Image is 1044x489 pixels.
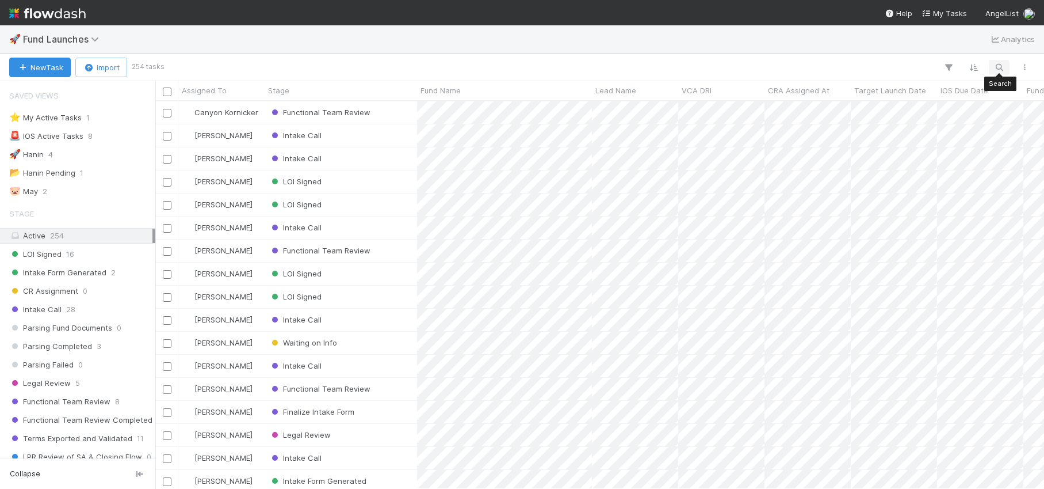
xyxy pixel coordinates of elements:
[115,395,120,409] span: 8
[194,177,253,186] span: [PERSON_NAME]
[885,7,912,19] div: Help
[194,154,253,163] span: [PERSON_NAME]
[183,314,253,325] div: [PERSON_NAME]
[194,361,253,370] span: [PERSON_NAME]
[940,85,988,96] span: IOS Due Date
[194,292,253,301] span: [PERSON_NAME]
[921,7,967,19] a: My Tasks
[269,315,322,324] span: Intake Call
[83,284,87,298] span: 0
[9,3,86,23] img: logo-inverted-e16ddd16eac7371096b0.svg
[269,154,322,163] span: Intake Call
[269,314,322,325] div: Intake Call
[183,177,193,186] img: avatar_60e5bba5-e4c9-4ca2-8b5c-d649d5645218.png
[183,453,193,463] img: avatar_f2899df2-d2b9-483b-a052-ca3b1db2e5e2.png
[9,284,78,298] span: CR Assignment
[269,407,354,416] span: Finalize Intake Form
[269,200,322,209] span: LOI Signed
[9,112,21,122] span: ⭐
[269,199,322,210] div: LOI Signed
[183,246,193,255] img: avatar_6db445ce-3f56-49af-8247-57cf2b85f45b.png
[183,361,193,370] img: avatar_56903d4e-183f-4548-9968-339ac63075ae.png
[682,85,712,96] span: VCA DRI
[183,406,253,418] div: [PERSON_NAME]
[9,149,21,159] span: 🚀
[194,476,253,486] span: [PERSON_NAME]
[269,176,322,187] div: LOI Signed
[269,131,322,140] span: Intake Call
[921,9,967,18] span: My Tasks
[183,108,193,117] img: avatar_d1f4bd1b-0b26-4d9b-b8ad-69b413583d95.png
[194,246,253,255] span: [PERSON_NAME]
[10,469,40,479] span: Collapse
[183,199,253,210] div: [PERSON_NAME]
[50,231,64,240] span: 254
[269,406,354,418] div: Finalize Intake Form
[183,338,193,347] img: avatar_768cd48b-9260-4103-b3ef-328172ae0546.png
[269,291,322,302] div: LOI Signed
[194,407,253,416] span: [PERSON_NAME]
[269,268,322,279] div: LOI Signed
[9,431,132,446] span: Terms Exported and Validated
[75,376,80,391] span: 5
[183,245,253,256] div: [PERSON_NAME]
[194,223,253,232] span: [PERSON_NAME]
[183,269,193,278] img: avatar_d055a153-5d46-4590-b65c-6ad68ba65107.png
[9,395,110,409] span: Functional Team Review
[9,302,62,317] span: Intake Call
[768,85,829,96] span: CRA Assigned At
[183,337,253,348] div: [PERSON_NAME]
[9,166,75,180] div: Hanin Pending
[183,153,253,164] div: [PERSON_NAME]
[163,270,171,279] input: Toggle Row Selected
[66,247,74,261] span: 16
[269,475,366,487] div: Intake Form Generated
[9,376,71,391] span: Legal Review
[595,85,636,96] span: Lead Name
[48,147,53,162] span: 4
[163,247,171,256] input: Toggle Row Selected
[66,302,75,317] span: 28
[269,292,322,301] span: LOI Signed
[163,362,171,371] input: Toggle Row Selected
[137,431,144,446] span: 11
[269,360,322,372] div: Intake Call
[163,201,171,210] input: Toggle Row Selected
[9,129,83,143] div: IOS Active Tasks
[9,339,92,354] span: Parsing Completed
[183,430,193,439] img: avatar_ba76ddef-3fd0-4be4-9bc3-126ad567fcd5.png
[163,88,171,96] input: Toggle All Rows Selected
[269,452,322,464] div: Intake Call
[269,383,370,395] div: Functional Team Review
[269,245,370,256] div: Functional Team Review
[269,222,322,233] div: Intake Call
[132,62,165,72] small: 254 tasks
[194,315,253,324] span: [PERSON_NAME]
[269,108,370,117] span: Functional Team Review
[9,184,38,199] div: May
[9,147,44,162] div: Hanin
[183,268,253,279] div: [PERSON_NAME]
[194,384,253,393] span: [PERSON_NAME]
[163,339,171,348] input: Toggle Row Selected
[9,247,62,261] span: LOI Signed
[269,246,370,255] span: Functional Team Review
[43,184,47,199] span: 2
[163,454,171,463] input: Toggle Row Selected
[163,155,171,164] input: Toggle Row Selected
[194,200,253,209] span: [PERSON_NAME]
[269,130,322,141] div: Intake Call
[163,431,171,440] input: Toggle Row Selected
[269,429,331,441] div: Legal Review
[163,293,171,302] input: Toggle Row Selected
[9,58,71,77] button: NewTask
[9,84,59,107] span: Saved Views
[23,33,105,45] span: Fund Launches
[183,176,253,187] div: [PERSON_NAME]
[182,85,227,96] span: Assigned To
[269,361,322,370] span: Intake Call
[9,229,152,243] div: Active
[183,452,253,464] div: [PERSON_NAME]
[183,291,253,302] div: [PERSON_NAME]
[183,360,253,372] div: [PERSON_NAME]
